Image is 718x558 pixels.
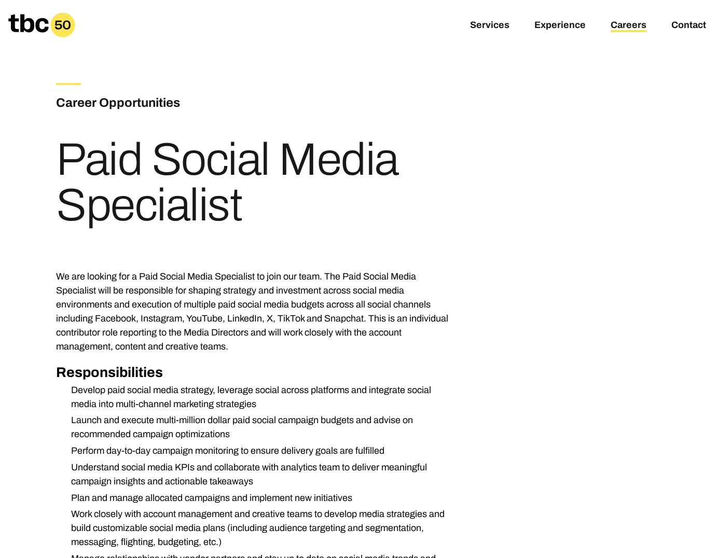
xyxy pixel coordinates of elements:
[671,20,706,32] a: Contact
[63,413,454,441] li: Launch and execute multi-million dollar paid social campaign budgets and advise on recommended ca...
[470,20,509,32] a: Services
[63,383,454,411] li: Develop paid social media strategy, leverage social across platforms and integrate social media i...
[63,507,454,549] li: Work closely with account management and creative teams to develop media strategies and build cus...
[611,20,646,32] a: Careers
[63,461,454,489] li: Understand social media KPIs and collaborate with analytics team to deliver meaningful campaign i...
[63,444,454,458] li: Perform day-to-day campaign monitoring to ensure delivery goals are fulfilled
[534,20,586,32] a: Experience
[63,491,454,505] li: Plan and manage allocated campaigns and implement new initiatives
[56,270,454,354] p: We are looking for a Paid Social Media Specialist to join our team. The Paid Social Media Special...
[8,12,75,37] a: Homepage
[56,93,305,112] h3: Career Opportunities
[56,137,454,228] h1: Paid Social Media Specialist
[56,362,454,383] h2: Responsibilities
